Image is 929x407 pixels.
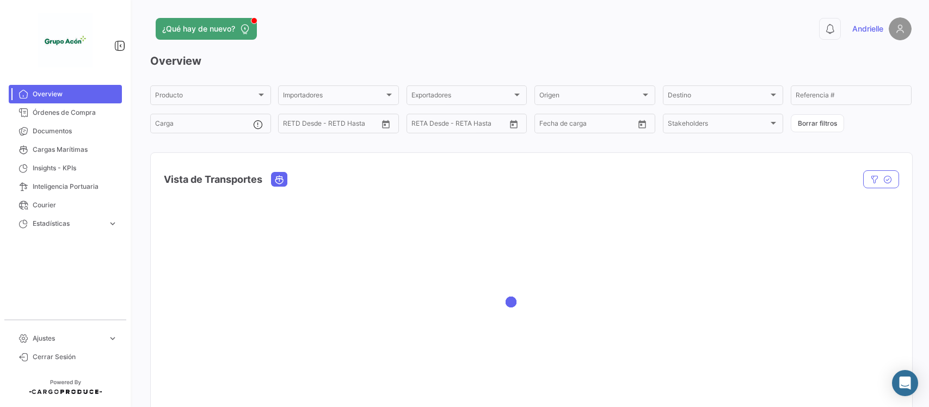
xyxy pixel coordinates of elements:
[9,196,122,214] a: Courier
[411,93,513,101] span: Exportadores
[33,163,118,173] span: Insights - KPIs
[33,219,103,229] span: Estadísticas
[439,121,484,129] input: Hasta
[567,121,612,129] input: Hasta
[378,116,394,132] button: Open calendar
[634,116,650,132] button: Open calendar
[33,145,118,155] span: Cargas Marítimas
[9,159,122,177] a: Insights - KPIs
[9,103,122,122] a: Órdenes de Compra
[38,13,93,67] img: 1f3d66c5-6a2d-4a07-a58d-3a8e9bbc88ff.jpeg
[411,121,431,129] input: Desde
[9,177,122,196] a: Inteligencia Portuaria
[33,334,103,343] span: Ajustes
[852,23,883,34] span: Andrielle
[310,121,355,129] input: Hasta
[33,108,118,118] span: Órdenes de Compra
[108,334,118,343] span: expand_more
[9,122,122,140] a: Documentos
[892,370,918,396] div: Abrir Intercom Messenger
[33,200,118,210] span: Courier
[283,121,303,129] input: Desde
[33,89,118,99] span: Overview
[33,182,118,192] span: Inteligencia Portuaria
[668,121,769,129] span: Stakeholders
[9,140,122,159] a: Cargas Marítimas
[539,93,641,101] span: Origen
[668,93,769,101] span: Destino
[889,17,912,40] img: placeholder-user.png
[283,93,384,101] span: Importadores
[155,93,256,101] span: Producto
[9,85,122,103] a: Overview
[272,172,287,186] button: Ocean
[33,352,118,362] span: Cerrar Sesión
[156,18,257,40] button: ¿Qué hay de nuevo?
[150,53,912,69] h3: Overview
[791,114,844,132] button: Borrar filtros
[539,121,559,129] input: Desde
[162,23,235,34] span: ¿Qué hay de nuevo?
[506,116,522,132] button: Open calendar
[164,172,262,187] h4: Vista de Transportes
[108,219,118,229] span: expand_more
[33,126,118,136] span: Documentos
